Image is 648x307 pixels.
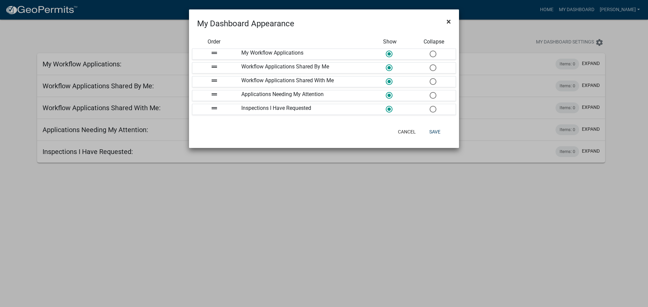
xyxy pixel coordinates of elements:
[236,90,368,101] div: Applications Needing My Attention
[447,17,451,26] span: ×
[210,104,218,112] i: drag_handle
[210,76,218,85] i: drag_handle
[197,18,294,30] h4: My Dashboard Appearance
[424,126,446,138] button: Save
[236,49,368,59] div: My Workflow Applications
[441,12,456,31] button: Close
[210,49,218,57] i: drag_handle
[412,38,456,46] div: Collapse
[192,38,236,46] div: Order
[236,63,368,73] div: Workflow Applications Shared By Me
[236,104,368,115] div: Inspections I Have Requested
[368,38,412,46] div: Show
[393,126,421,138] button: Cancel
[210,90,218,98] i: drag_handle
[210,63,218,71] i: drag_handle
[236,76,368,87] div: Workflow Applications Shared With Me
